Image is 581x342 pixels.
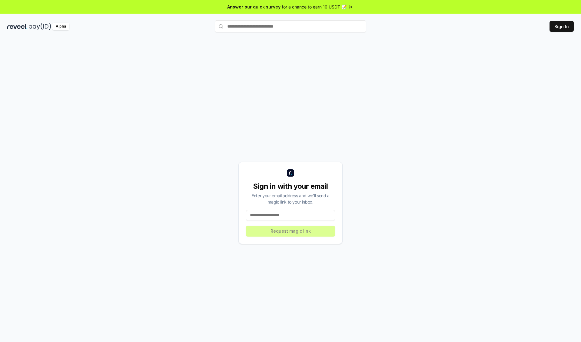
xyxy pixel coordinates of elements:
button: Sign In [550,21,574,32]
div: Alpha [52,23,69,30]
img: logo_small [287,169,294,177]
span: for a chance to earn 10 USDT 📝 [282,4,346,10]
img: pay_id [29,23,51,30]
div: Enter your email address and we’ll send a magic link to your inbox. [246,192,335,205]
div: Sign in with your email [246,181,335,191]
span: Answer our quick survey [227,4,281,10]
img: reveel_dark [7,23,28,30]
